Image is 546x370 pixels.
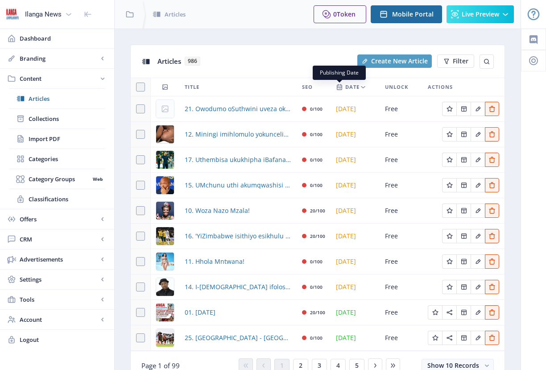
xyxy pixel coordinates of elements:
[29,94,105,103] span: Articles
[156,151,174,169] img: d1c59357-ce6b-461a-a85b-d5ecf5b4cc5d.png
[20,34,107,43] span: Dashboard
[331,249,380,274] td: [DATE]
[310,307,325,318] div: 20/100
[20,295,98,304] span: Tools
[310,104,323,114] div: 0/100
[456,333,471,341] a: Edit page
[320,69,359,76] span: Publishing Date
[185,82,199,92] span: Title
[485,129,499,138] a: Edit page
[156,202,174,220] img: f03b073f-f510-4b25-a76f-751b26ac5787.png
[456,282,471,291] a: Edit page
[310,231,325,241] div: 20/100
[442,104,456,112] a: Edit page
[20,315,98,324] span: Account
[5,7,20,21] img: 6e32966d-d278-493e-af78-9af65f0c2223.png
[456,180,471,189] a: Edit page
[9,169,105,189] a: Category GroupsWeb
[485,155,499,163] a: Edit page
[485,333,499,341] a: Edit page
[371,58,428,65] span: Create New Article
[310,282,323,292] div: 0/100
[471,206,485,214] a: Edit page
[185,307,215,318] a: 01. [DATE]
[185,205,250,216] span: 10. Woza Nazo Mzala!
[442,308,456,316] a: Edit page
[471,180,485,189] a: Edit page
[392,11,434,18] span: Mobile Portal
[442,155,456,163] a: Edit page
[20,275,98,284] span: Settings
[471,129,485,138] a: Edit page
[471,308,485,316] a: Edit page
[29,134,105,143] span: Import PDF
[331,224,380,249] td: [DATE]
[357,54,432,68] button: Create New Article
[185,57,200,66] span: 986
[442,231,456,240] a: Edit page
[380,147,422,173] td: Free
[185,282,291,292] a: 14. I-[DEMOGRAPHIC_DATA] ifolose ngowodumo lokulwa nezidakamiza kwesobumeya
[456,206,471,214] a: Edit page
[485,206,499,214] a: Edit page
[428,333,442,341] a: Edit page
[485,257,499,265] a: Edit page
[385,82,408,92] span: Unlock
[345,82,360,92] span: Date
[371,5,442,23] button: Mobile Portal
[331,122,380,147] td: [DATE]
[456,231,471,240] a: Edit page
[331,198,380,224] td: [DATE]
[331,300,380,325] td: [DATE]
[29,195,105,204] span: Classifications
[331,325,380,351] td: [DATE]
[471,104,485,112] a: Edit page
[471,155,485,163] a: Edit page
[185,231,291,241] a: 16. 'YiZimbabwe isithiyo esikhulu seBafana'
[380,224,422,249] td: Free
[185,129,291,140] span: 12. Miningi imihlomulo yokuncelisa ingane ubisi lwebele
[485,104,499,112] a: Edit page
[442,282,456,291] a: Edit page
[456,129,471,138] a: Edit page
[352,54,432,68] a: New page
[310,256,323,267] div: 0/100
[471,257,485,265] a: Edit page
[29,114,105,123] span: Collections
[380,122,422,147] td: Free
[185,333,291,343] a: 25. [GEOGRAPHIC_DATA] - [GEOGRAPHIC_DATA] - [DATE]
[310,205,325,216] div: 20/100
[380,300,422,325] td: Free
[462,11,499,18] span: Live Preview
[380,325,422,351] td: Free
[471,231,485,240] a: Edit page
[9,89,105,108] a: Articles
[165,10,186,19] span: Articles
[485,282,499,291] a: Edit page
[185,180,291,191] a: 15. UMchunu uthi akumqwashisi okuvela kwikhomishini kaMadlanga
[156,125,174,143] img: cefa5548-01ee-49fb-a525-0a54e8e56330.png
[428,308,442,316] a: Edit page
[310,129,323,140] div: 0/100
[156,227,174,245] img: 24e5bb9d-a85a-438e-9afa-c1d312fbfd30.png
[310,333,323,343] div: 0/100
[485,231,499,240] a: Edit page
[156,176,174,194] img: b844acde-2655-41cc-af11-b6100e876dc5.png
[9,109,105,129] a: Collections
[331,96,380,122] td: [DATE]
[156,329,174,347] img: 673ed69a-e894-40bf-ad8c-dc15bf597805.png
[442,333,456,341] a: Edit page
[442,206,456,214] a: Edit page
[337,10,356,18] span: Token
[380,274,422,300] td: Free
[380,249,422,274] td: Free
[437,54,474,68] button: Filter
[485,180,499,189] a: Edit page
[29,175,90,183] span: Category Groups
[380,96,422,122] td: Free
[20,255,98,264] span: Advertisements
[302,82,313,92] span: SEO
[156,303,174,321] img: f06fd9b9-1d32-447a-b9cc-fa3e49b5a4cb.png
